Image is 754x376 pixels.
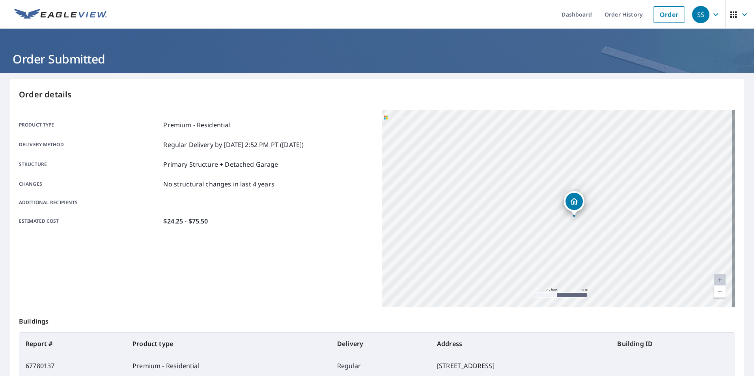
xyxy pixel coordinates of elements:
[431,333,611,355] th: Address
[126,333,331,355] th: Product type
[9,51,745,67] h1: Order Submitted
[19,216,160,226] p: Estimated cost
[611,333,735,355] th: Building ID
[163,179,274,189] p: No structural changes in last 4 years
[163,120,230,130] p: Premium - Residential
[163,140,304,149] p: Regular Delivery by [DATE] 2:52 PM PT ([DATE])
[14,9,107,20] img: EV Logo
[19,199,160,206] p: Additional recipients
[331,333,431,355] th: Delivery
[19,160,160,169] p: Structure
[19,89,735,101] p: Order details
[163,160,278,169] p: Primary Structure + Detached Garage
[19,307,735,332] p: Buildings
[163,216,208,226] p: $24.25 - $75.50
[692,6,709,23] div: SS
[653,6,685,23] a: Order
[564,191,584,216] div: Dropped pin, building 1, Residential property, 48 Terravale Ct Spring, TX 77381
[19,120,160,130] p: Product type
[19,179,160,189] p: Changes
[19,333,126,355] th: Report #
[714,286,726,298] a: Current Level 20, Zoom Out
[714,274,726,286] a: Current Level 20, Zoom In Disabled
[19,140,160,149] p: Delivery method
